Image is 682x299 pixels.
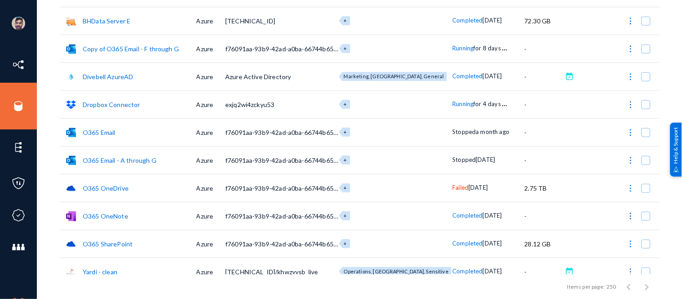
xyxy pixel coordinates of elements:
[453,212,483,219] span: Completed
[66,44,76,54] img: o365mail.svg
[196,90,225,118] td: Azure
[225,184,348,192] span: f76091aa-93b9-42ad-a0ba-66744b65c468
[66,100,76,110] img: dropbox.svg
[525,230,563,258] td: 28.12 GB
[66,128,76,138] img: o365mail.svg
[344,101,347,107] span: +
[476,128,510,135] span: a month ago
[12,99,25,113] img: icon-sources.svg
[66,239,76,249] img: onedrive.png
[453,72,483,80] span: Completed
[474,100,501,107] span: for 4 days
[673,166,679,172] img: help_support.svg
[476,156,495,163] span: [DATE]
[502,97,504,108] span: .
[83,45,179,53] a: Copy of O365 Email - F through G
[66,267,76,277] img: sqlserver.png
[626,100,635,109] img: icon-more.svg
[344,268,449,274] span: Operations, [GEOGRAPHIC_DATA], Sensitive
[525,146,563,174] td: -
[626,45,635,54] img: icon-more.svg
[626,156,635,165] img: icon-more.svg
[225,268,318,276] span: [TECHNICAL_ID]/khwzyysb_live
[626,17,635,26] img: icon-more.svg
[83,129,116,136] a: O365 Email
[670,122,682,176] div: Help & Support
[225,156,348,164] span: f76091aa-93b9-42ad-a0ba-66744b65c468
[344,18,347,23] span: +
[626,268,635,277] img: icon-more.svg
[12,58,25,71] img: icon-inventory.svg
[66,16,76,26] img: smb.png
[620,277,638,295] button: Previous page
[626,128,635,137] img: icon-more.svg
[504,41,506,52] span: .
[344,213,347,219] span: +
[83,73,134,80] a: Divebell AzureAD
[83,101,140,108] a: Dropbox Connector
[525,118,563,146] td: -
[626,212,635,221] img: icon-more.svg
[506,41,508,52] span: .
[483,212,502,219] span: [DATE]
[12,17,25,30] img: ACg8ocK1ZkZ6gbMmCU1AeqPIsBvrTWeY1xNXvgxNjkUXxjcqAiPEIvU=s96-c
[469,184,488,191] span: [DATE]
[12,177,25,190] img: icon-policies.svg
[483,17,502,24] span: [DATE]
[525,174,563,202] td: 2.75 TB
[196,118,225,146] td: Azure
[225,45,348,53] span: f76091aa-93b9-42ad-a0ba-66744b65c468
[453,156,476,163] span: Stopped
[196,258,225,286] td: Azure
[525,90,563,118] td: -
[196,62,225,90] td: Azure
[567,282,605,290] div: Items per page:
[225,101,274,108] span: exjq2wi4zckyu53
[66,211,76,221] img: onenote.png
[196,202,225,230] td: Azure
[525,35,563,62] td: -
[66,72,76,82] img: azuread.png
[483,240,502,247] span: [DATE]
[196,7,225,35] td: Azure
[66,156,76,165] img: o365mail.svg
[83,156,156,164] a: O365 Email - A through G
[453,128,476,135] span: Stopped
[12,141,25,154] img: icon-elements.svg
[344,129,347,135] span: +
[502,41,504,52] span: .
[83,184,129,192] a: O365 OneDrive
[83,212,128,220] a: O365 OneNote
[83,240,133,248] a: O365 SharePoint
[12,209,25,222] img: icon-compliance.svg
[344,45,347,51] span: +
[83,268,117,276] a: Yardi - clean
[483,72,502,80] span: [DATE]
[607,282,616,290] div: 250
[525,258,563,286] td: -
[506,97,508,108] span: .
[196,35,225,62] td: Azure
[626,240,635,249] img: icon-more.svg
[453,184,469,191] span: Failed
[483,268,502,275] span: [DATE]
[344,157,347,163] span: +
[638,277,656,295] button: Next page
[225,240,348,248] span: f76091aa-93b9-42ad-a0ba-66744b65c468
[453,268,483,275] span: Completed
[225,73,291,80] span: Azure Active Directory
[474,45,501,52] span: for 8 days
[525,7,563,35] td: 72.30 GB
[453,240,483,247] span: Completed
[626,72,635,81] img: icon-more.svg
[525,202,563,230] td: -
[525,62,563,90] td: -
[196,174,225,202] td: Azure
[83,17,130,25] a: BHData Server E
[344,241,347,246] span: +
[453,45,474,52] span: Running
[225,129,348,136] span: f76091aa-93b9-42ad-a0ba-66744b65c468
[196,230,225,258] td: Azure
[453,100,474,107] span: Running
[344,73,444,79] span: Marketing, [GEOGRAPHIC_DATA], General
